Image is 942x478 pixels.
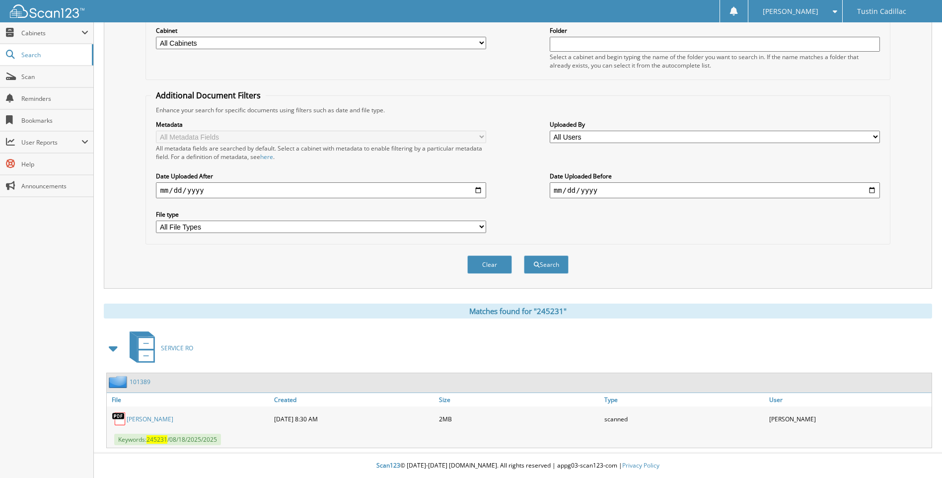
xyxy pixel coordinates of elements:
a: here [260,153,273,161]
a: Type [602,393,767,406]
button: Search [524,255,569,274]
span: [PERSON_NAME] [763,8,818,14]
button: Clear [467,255,512,274]
label: Metadata [156,120,486,129]
a: SERVICE RO [124,328,193,368]
img: PDF.png [112,411,127,426]
a: Created [272,393,436,406]
span: Tustin Cadillac [857,8,906,14]
img: folder2.png [109,376,130,388]
label: Uploaded By [550,120,880,129]
div: [PERSON_NAME] [767,409,932,429]
div: 2MB [436,409,601,429]
span: 245231 [146,435,167,444]
a: 101389 [130,378,150,386]
div: [DATE] 8:30 AM [272,409,436,429]
label: Folder [550,26,880,35]
label: Date Uploaded Before [550,172,880,180]
label: Cabinet [156,26,486,35]
div: Matches found for "245231" [104,304,932,319]
span: Announcements [21,182,88,190]
iframe: Chat Widget [892,430,942,478]
span: User Reports [21,138,81,147]
legend: Additional Document Filters [151,90,266,101]
span: Scan123 [376,461,400,470]
div: Select a cabinet and begin typing the name of the folder you want to search in. If the name match... [550,53,880,70]
a: User [767,393,932,406]
a: File [107,393,272,406]
a: Size [436,393,601,406]
input: start [156,182,486,198]
span: Cabinets [21,29,81,37]
div: Enhance your search for specific documents using filters such as date and file type. [151,106,884,114]
img: scan123-logo-white.svg [10,4,84,18]
label: Date Uploaded After [156,172,486,180]
div: scanned [602,409,767,429]
a: Privacy Policy [622,461,659,470]
span: SERVICE RO [161,344,193,352]
div: © [DATE]-[DATE] [DOMAIN_NAME]. All rights reserved | appg03-scan123-com | [94,454,942,478]
span: Search [21,51,87,59]
span: Help [21,160,88,168]
span: Keywords: /08/18/2025/2025 [114,434,221,445]
label: File type [156,210,486,219]
span: Bookmarks [21,116,88,125]
input: end [550,182,880,198]
span: Scan [21,73,88,81]
span: Reminders [21,94,88,103]
a: [PERSON_NAME] [127,415,173,423]
div: All metadata fields are searched by default. Select a cabinet with metadata to enable filtering b... [156,144,486,161]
